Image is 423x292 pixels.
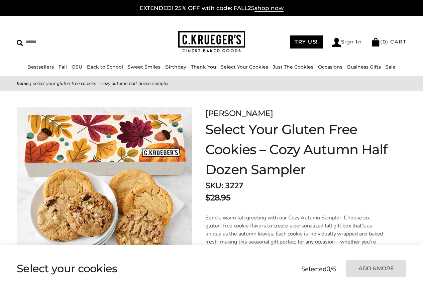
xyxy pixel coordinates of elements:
a: Business Gifts [347,64,381,70]
h1: Select Your Gluten Free Cookies – Cozy Autumn Half Dozen Sampler [205,119,406,180]
span: 6 [332,265,336,274]
button: Add 6 more [346,260,406,277]
p: [PERSON_NAME] [205,107,406,119]
p: Send a warm fall greeting with our Cozy Autumn Sampler. Choose six gluten-free cookie flavors to ... [205,214,388,254]
nav: breadcrumbs [17,80,406,87]
a: Occasions [318,64,342,70]
img: Search [17,40,23,46]
input: Search [17,37,106,47]
img: Select Your Gluten Free Cookies – Cozy Autumn Half Dozen Sampler [17,107,192,283]
a: Sign In [332,38,362,47]
a: Fall [59,64,67,70]
a: Just The Cookies [273,64,313,70]
span: shop now [254,5,284,12]
span: Select Your Gluten Free Cookies – Cozy Autumn Half Dozen Sampler [33,80,169,87]
a: Bestsellers [27,64,54,70]
strong: SKU: [205,180,223,191]
img: C.KRUEGER'S [178,31,245,53]
a: Birthday [165,64,186,70]
img: Account [332,38,341,47]
span: 0 [383,38,387,45]
span: | [30,80,31,87]
a: Thank You [191,64,216,70]
a: Sweet Smiles [128,64,161,70]
p: Selected / [301,264,336,274]
a: Select Your Cookies [221,64,268,70]
a: Sale [386,64,396,70]
a: Back to School [87,64,123,70]
a: (0) CART [371,38,406,45]
a: Home [17,80,29,87]
span: 0 [326,265,330,274]
p: $28.95 [205,192,230,204]
a: TRY US! [290,35,323,48]
a: EXTENDED! 25% OFF with code: FALL25shop now [140,5,284,12]
span: 3227 [225,180,243,191]
img: Bag [371,38,380,46]
a: OSU [72,64,82,70]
